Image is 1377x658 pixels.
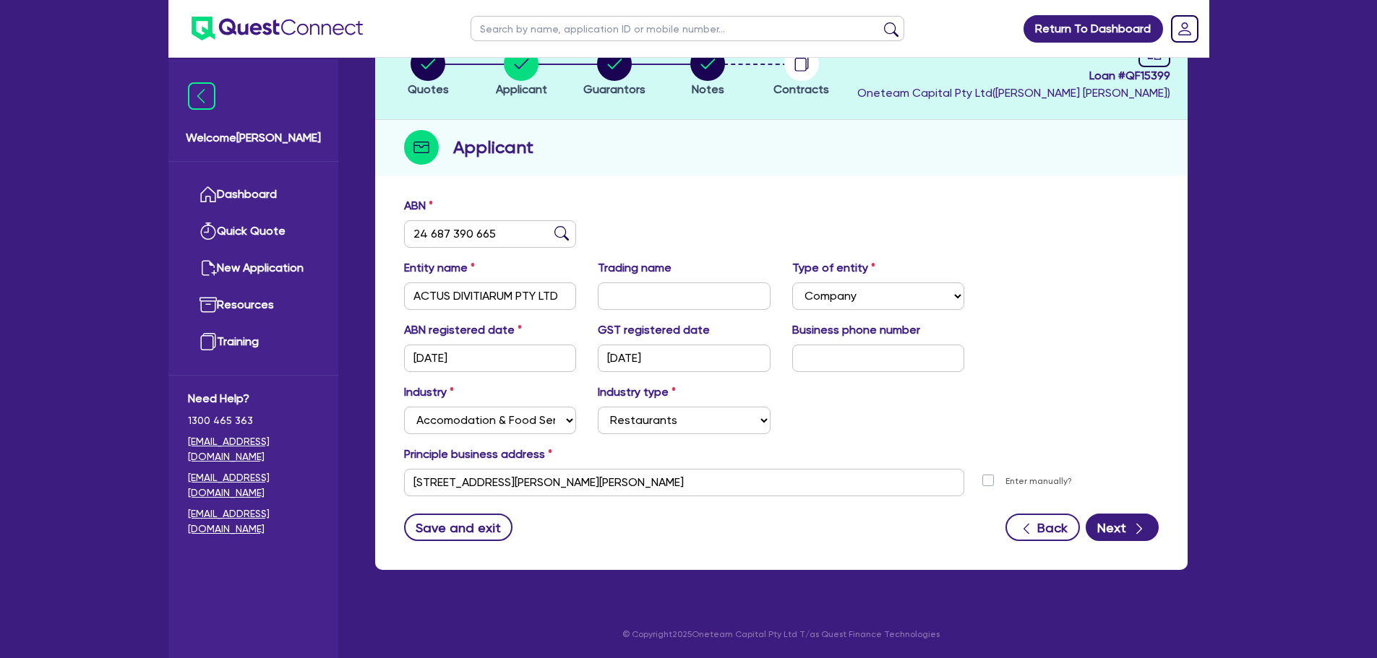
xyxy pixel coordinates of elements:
[404,130,439,165] img: step-icon
[188,434,319,464] a: [EMAIL_ADDRESS][DOMAIN_NAME]
[1086,514,1159,541] button: Next
[583,82,645,96] span: Guarantors
[404,384,454,401] label: Industry
[404,446,552,463] label: Principle business address
[192,17,363,40] img: quest-connect-logo-blue
[792,259,875,277] label: Type of entity
[188,213,319,250] a: Quick Quote
[407,46,450,99] button: Quotes
[188,250,319,287] a: New Application
[857,86,1170,100] span: Oneteam Capital Pty Ltd ( [PERSON_NAME] [PERSON_NAME] )
[554,226,569,241] img: abn-lookup icon
[471,16,904,41] input: Search by name, application ID or mobile number...
[408,82,449,96] span: Quotes
[188,390,319,407] span: Need Help?
[404,514,513,541] button: Save and exit
[188,176,319,213] a: Dashboard
[188,413,319,428] span: 1300 465 363
[495,46,548,99] button: Applicant
[453,134,533,160] h2: Applicant
[404,345,577,372] input: DD / MM / YYYY
[365,628,1198,641] p: © Copyright 2025 Oneteam Capital Pty Ltd T/as Quest Finance Technologies
[186,129,321,147] span: Welcome [PERSON_NAME]
[692,82,724,96] span: Notes
[598,345,771,372] input: DD / MM / YYYY
[857,67,1170,85] span: Loan # QF15399
[188,324,319,360] a: Training
[188,82,215,110] img: icon-menu-close
[598,384,676,401] label: Industry type
[200,296,217,313] img: resources
[583,46,646,99] button: Guarantors
[1005,514,1080,541] button: Back
[1024,15,1163,43] a: Return To Dashboard
[598,321,710,339] label: GST registered date
[404,197,433,215] label: ABN
[1166,10,1204,48] a: Dropdown toggle
[690,46,726,99] button: Notes
[792,321,920,339] label: Business phone number
[1005,475,1072,488] label: Enter manually?
[773,82,829,96] span: Contracts
[404,321,522,339] label: ABN registered date
[598,259,672,277] label: Trading name
[200,222,217,240] img: quick-quote
[773,46,830,99] button: Contracts
[200,333,217,350] img: training
[188,287,319,324] a: Resources
[188,506,319,537] a: [EMAIL_ADDRESS][DOMAIN_NAME]
[404,259,475,277] label: Entity name
[496,82,547,96] span: Applicant
[200,259,217,277] img: new-application
[188,470,319,501] a: [EMAIL_ADDRESS][DOMAIN_NAME]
